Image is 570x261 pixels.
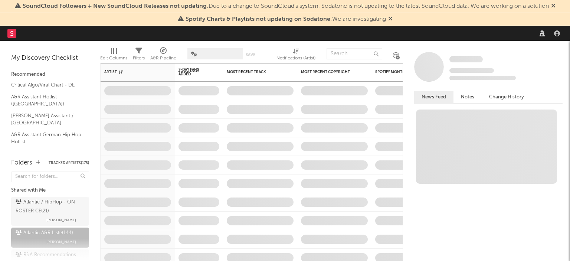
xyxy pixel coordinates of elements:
a: A&R Assistant German Hip Hop Hotlist [11,131,82,146]
div: Most Recent Copyright [301,70,357,74]
span: 0 fans last week [449,76,516,80]
span: 7-Day Fans Added [178,68,208,76]
button: Change History [482,91,531,103]
div: My Discovery Checklist [11,54,89,63]
a: [PERSON_NAME] Assistant / [GEOGRAPHIC_DATA] [11,112,82,127]
div: Artist [104,70,160,74]
div: Recommended [11,70,89,79]
a: Critical Algo/Viral Chart - DE [11,81,82,89]
span: Some Artist [449,56,483,62]
div: Notifications (Artist) [276,45,315,66]
a: Some Artist [449,56,483,63]
span: : Due to a change to SoundCloud's system, Sodatone is not updating to the latest SoundCloud data.... [23,3,549,9]
div: Filters [133,54,145,63]
button: News Feed [414,91,453,103]
div: Edit Columns [100,45,127,66]
span: [PERSON_NAME] [46,238,76,247]
div: Spotify Monthly Listeners [375,70,431,74]
button: Tracked Artists(175) [49,161,89,165]
div: Shared with Me [11,186,89,195]
div: Edit Columns [100,54,127,63]
div: Notifications (Artist) [276,54,315,63]
input: Search... [327,48,382,59]
div: A&R Pipeline [150,54,176,63]
div: Folders [11,159,32,167]
span: SoundCloud Followers + New SoundCloud Releases not updating [23,3,207,9]
span: Dismiss [551,3,556,9]
div: A&R Pipeline [150,45,176,66]
span: Dismiss [388,16,393,22]
a: A&R Assistant Hotlist ([GEOGRAPHIC_DATA]) [11,93,82,108]
a: Atlantic A&R Liste(144)[PERSON_NAME] [11,228,89,248]
div: Most Recent Track [227,70,282,74]
button: Save [246,53,255,57]
span: [PERSON_NAME] [46,216,76,225]
span: : We are investigating [186,16,386,22]
input: Search for folders... [11,172,89,182]
div: Filters [133,45,145,66]
div: Atlantic A&R Liste ( 144 ) [16,229,73,238]
button: Notes [453,91,482,103]
span: Tracking Since: [DATE] [449,68,494,73]
div: Atlantic / HipHop - ON ROSTER CE ( 21 ) [16,198,83,216]
span: Spotify Charts & Playlists not updating on Sodatone [186,16,330,22]
a: Atlantic / HipHop - ON ROSTER CE(21)[PERSON_NAME] [11,197,89,226]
